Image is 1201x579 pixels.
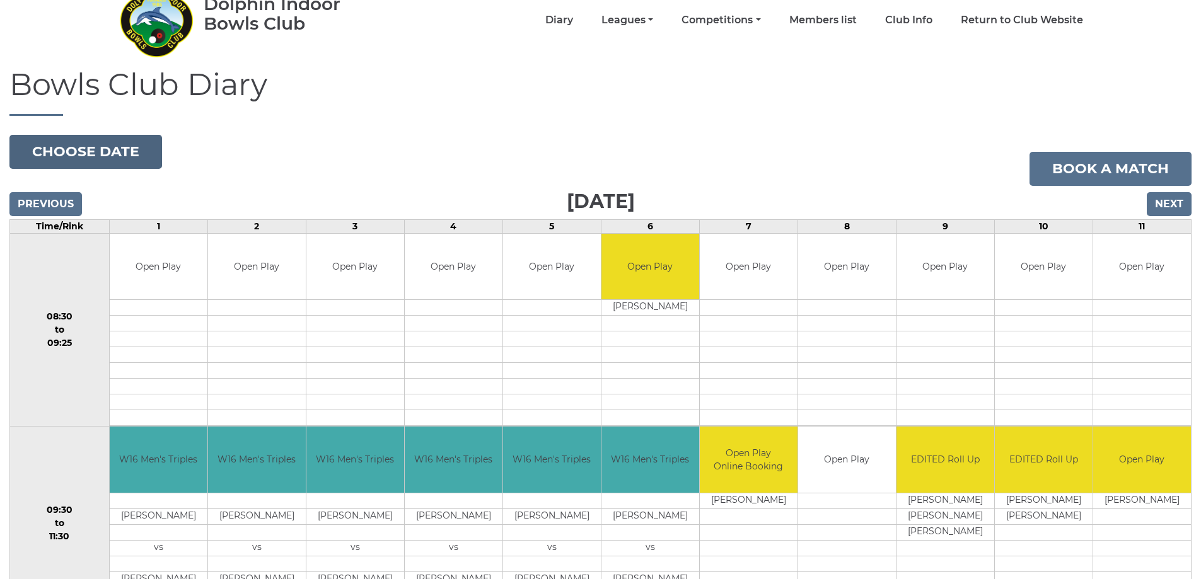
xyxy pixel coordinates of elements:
[885,13,932,27] a: Club Info
[1093,427,1191,493] td: Open Play
[9,68,1192,116] h1: Bowls Club Diary
[110,234,207,300] td: Open Play
[789,13,857,27] a: Members list
[110,427,207,493] td: W16 Men's Triples
[601,540,699,556] td: vs
[10,219,110,233] td: Time/Rink
[545,13,573,27] a: Diary
[995,493,1093,508] td: [PERSON_NAME]
[503,508,601,524] td: [PERSON_NAME]
[896,234,994,300] td: Open Play
[306,540,404,556] td: vs
[404,219,502,233] td: 4
[502,219,601,233] td: 5
[896,219,994,233] td: 9
[110,508,207,524] td: [PERSON_NAME]
[405,540,502,556] td: vs
[306,427,404,493] td: W16 Men's Triples
[896,524,994,540] td: [PERSON_NAME]
[9,135,162,169] button: Choose date
[798,427,896,493] td: Open Play
[306,234,404,300] td: Open Play
[9,192,82,216] input: Previous
[208,427,306,493] td: W16 Men's Triples
[896,427,994,493] td: EDITED Roll Up
[995,234,1093,300] td: Open Play
[896,508,994,524] td: [PERSON_NAME]
[1093,493,1191,508] td: [PERSON_NAME]
[10,233,110,427] td: 08:30 to 09:25
[700,234,798,300] td: Open Play
[306,219,404,233] td: 3
[1030,152,1192,186] a: Book a match
[995,508,1093,524] td: [PERSON_NAME]
[601,508,699,524] td: [PERSON_NAME]
[961,13,1083,27] a: Return to Club Website
[306,508,404,524] td: [PERSON_NAME]
[405,234,502,300] td: Open Play
[601,13,653,27] a: Leagues
[110,540,207,556] td: vs
[601,234,699,300] td: Open Play
[208,540,306,556] td: vs
[682,13,760,27] a: Competitions
[798,219,896,233] td: 8
[699,219,798,233] td: 7
[405,508,502,524] td: [PERSON_NAME]
[798,234,896,300] td: Open Play
[503,427,601,493] td: W16 Men's Triples
[601,219,699,233] td: 6
[601,427,699,493] td: W16 Men's Triples
[1093,234,1191,300] td: Open Play
[109,219,207,233] td: 1
[1147,192,1192,216] input: Next
[405,427,502,493] td: W16 Men's Triples
[1093,219,1191,233] td: 11
[700,427,798,493] td: Open Play Online Booking
[994,219,1093,233] td: 10
[995,427,1093,493] td: EDITED Roll Up
[503,540,601,556] td: vs
[208,508,306,524] td: [PERSON_NAME]
[896,493,994,508] td: [PERSON_NAME]
[700,493,798,508] td: [PERSON_NAME]
[503,234,601,300] td: Open Play
[208,234,306,300] td: Open Play
[207,219,306,233] td: 2
[601,300,699,316] td: [PERSON_NAME]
